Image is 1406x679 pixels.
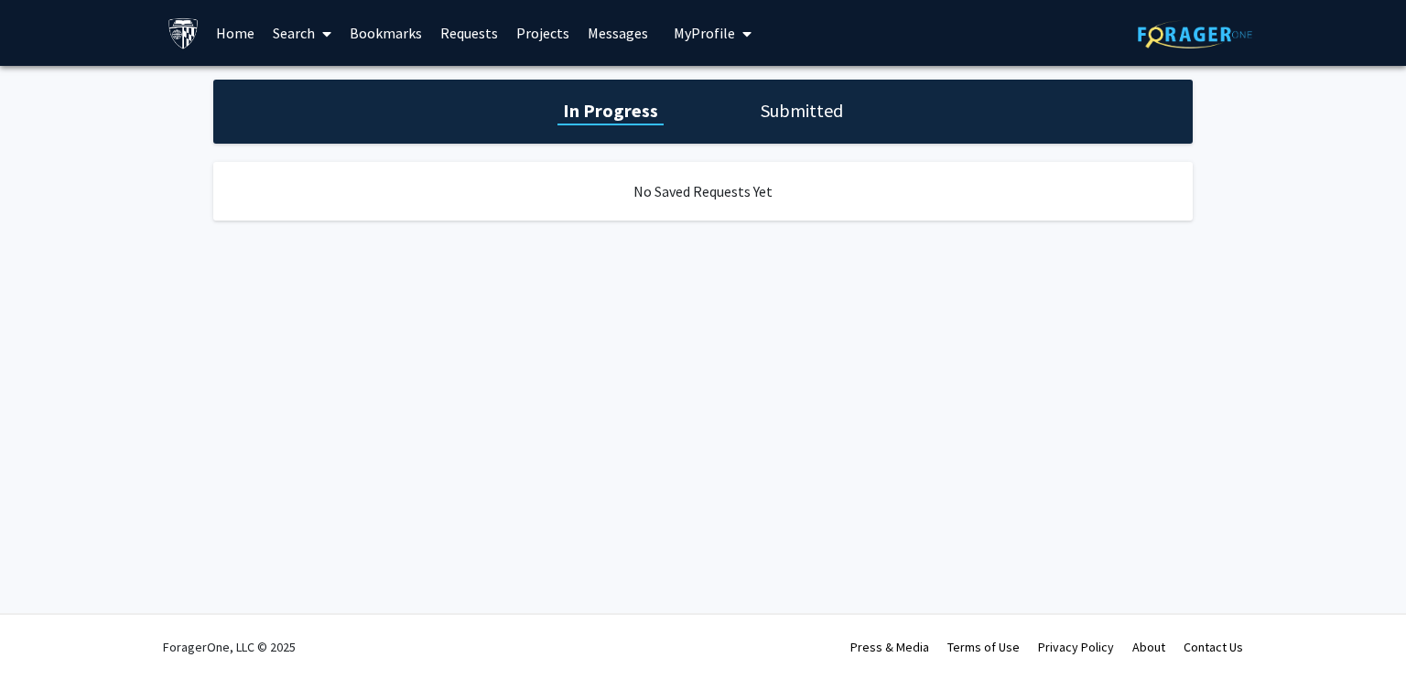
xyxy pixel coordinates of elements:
a: Messages [579,1,657,65]
a: Privacy Policy [1038,639,1114,655]
div: No Saved Requests Yet [213,162,1193,221]
a: About [1132,639,1165,655]
a: Projects [507,1,579,65]
a: Home [207,1,264,65]
iframe: Chat [14,597,78,665]
a: Terms of Use [947,639,1020,655]
div: ForagerOne, LLC © 2025 [163,615,296,679]
a: Search [264,1,341,65]
a: Press & Media [850,639,929,655]
img: ForagerOne Logo [1138,20,1252,48]
h1: In Progress [557,98,664,124]
h1: Submitted [755,98,849,124]
a: Requests [431,1,507,65]
a: Bookmarks [341,1,431,65]
a: Contact Us [1184,639,1243,655]
img: Johns Hopkins University Logo [168,17,200,49]
span: My Profile [674,24,735,42]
